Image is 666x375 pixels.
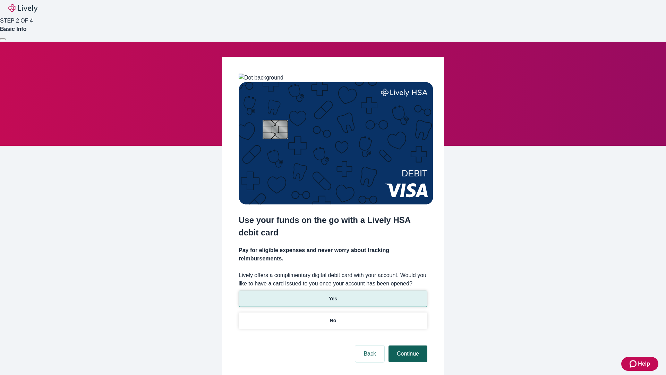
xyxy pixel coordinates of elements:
[239,291,427,307] button: Yes
[239,271,427,288] label: Lively offers a complimentary digital debit card with your account. Would you like to have a card...
[239,312,427,329] button: No
[638,360,650,368] span: Help
[239,82,433,205] img: Debit card
[388,345,427,362] button: Continue
[239,214,427,239] h2: Use your funds on the go with a Lively HSA debit card
[355,345,384,362] button: Back
[239,74,283,82] img: Dot background
[621,357,658,371] button: Zendesk support iconHelp
[330,317,336,324] p: No
[8,4,37,12] img: Lively
[329,295,337,302] p: Yes
[630,360,638,368] svg: Zendesk support icon
[239,246,427,263] h4: Pay for eligible expenses and never worry about tracking reimbursements.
